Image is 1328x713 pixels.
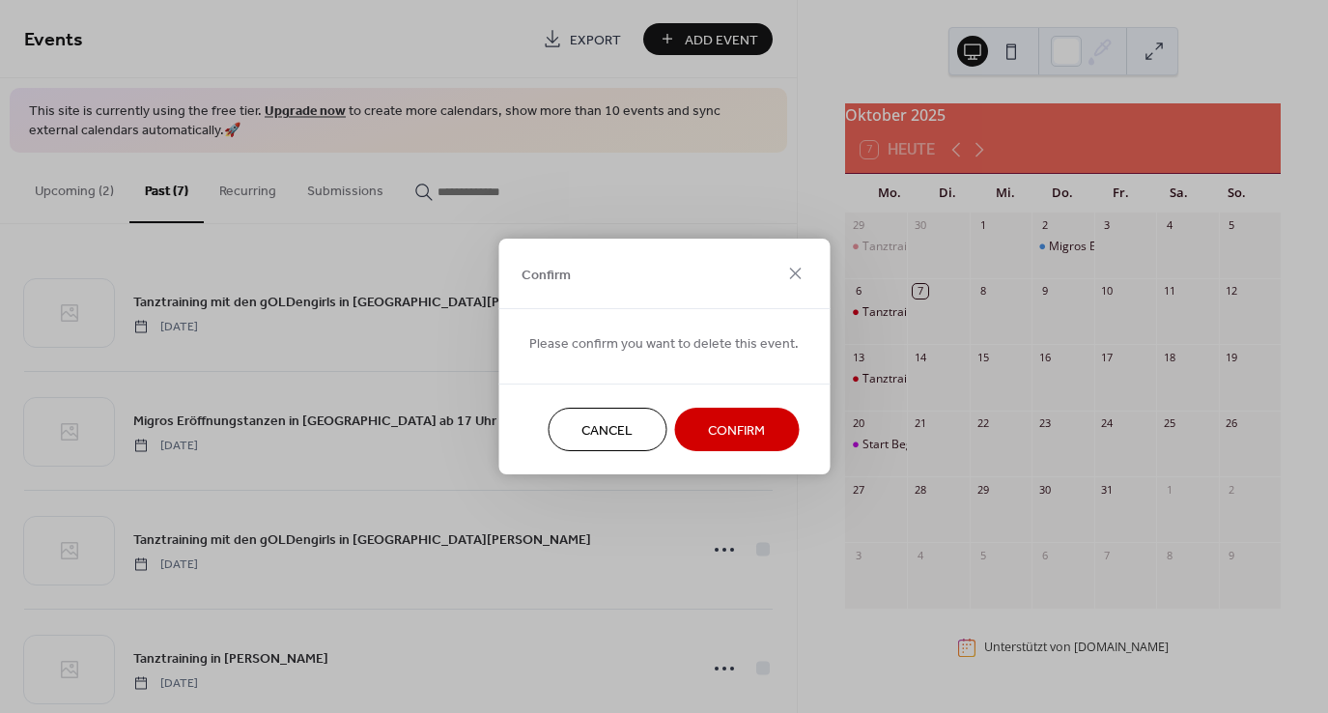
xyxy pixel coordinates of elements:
[674,408,799,451] button: Confirm
[708,421,765,442] span: Confirm
[522,265,571,285] span: Confirm
[529,334,799,355] span: Please confirm you want to delete this event.
[581,421,633,442] span: Cancel
[548,408,666,451] button: Cancel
